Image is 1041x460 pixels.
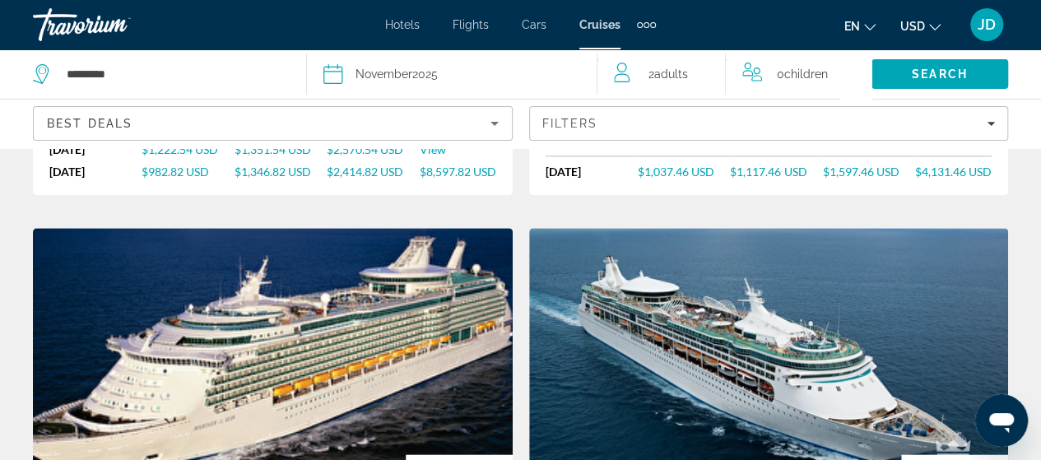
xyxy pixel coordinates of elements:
[420,165,496,179] a: $8,597.82 USD
[529,106,1009,141] button: Filters
[784,67,828,81] span: Children
[327,165,419,179] a: $2,414.82 USD
[823,165,915,179] a: $1,597.46 USD
[542,117,598,130] span: Filters
[638,165,730,179] a: $1,037.46 USD
[638,165,714,179] span: $1,037.46 USD
[356,67,412,81] span: November
[915,165,992,179] a: $4,131.46 USD
[65,62,290,86] input: Select cruise destination
[900,14,941,38] button: Change currency
[912,67,968,81] span: Search
[385,18,420,31] a: Hotels
[356,63,438,86] div: 2025
[235,165,311,179] span: $1,346.82 USD
[323,49,580,99] button: Select cruise date
[142,142,218,156] span: $1,222.54 USD
[142,165,209,179] span: $982.82 USD
[47,117,132,130] span: Best Deals
[637,12,656,38] button: Extra navigation items
[546,165,638,179] div: [DATE]
[420,142,446,156] span: View
[654,67,688,81] span: Adults
[597,49,871,99] button: Travelers: 2 adults, 0 children
[420,142,496,156] a: View
[235,142,327,156] a: $1,351.54 USD
[975,394,1028,447] iframe: Button to launch messaging window
[900,20,925,33] span: USD
[49,165,142,179] div: [DATE]
[871,59,1008,89] button: Search
[33,3,198,46] a: Travorium
[648,63,688,86] span: 2
[47,114,499,133] mat-select: Sort by
[142,142,234,156] a: $1,222.54 USD
[579,18,620,31] a: Cruises
[235,165,327,179] a: $1,346.82 USD
[327,142,419,156] a: $2,570.54 USD
[327,142,403,156] span: $2,570.54 USD
[142,165,234,179] a: $982.82 USD
[235,142,311,156] span: $1,351.54 USD
[522,18,546,31] a: Cars
[823,165,899,179] span: $1,597.46 USD
[965,7,1008,42] button: User Menu
[327,165,403,179] span: $2,414.82 USD
[844,14,876,38] button: Change language
[844,20,860,33] span: en
[453,18,489,31] a: Flights
[730,165,822,179] a: $1,117.46 USD
[730,165,806,179] span: $1,117.46 USD
[777,63,828,86] span: 0
[49,142,142,156] div: [DATE]
[978,16,996,33] span: JD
